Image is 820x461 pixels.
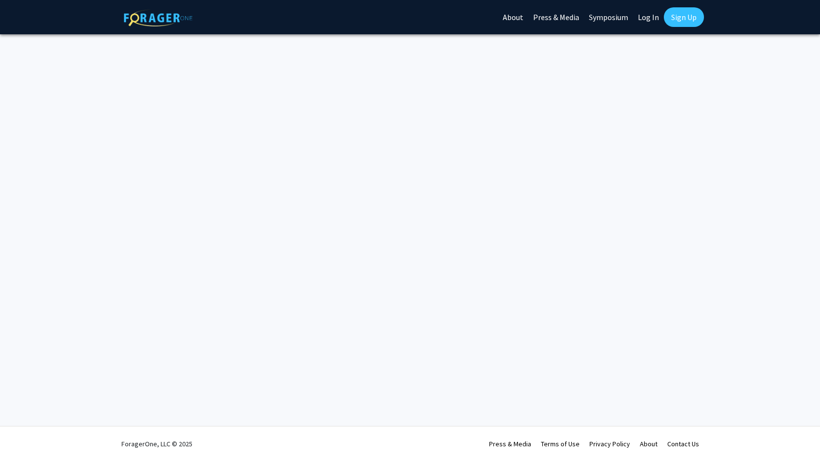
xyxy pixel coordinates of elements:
[121,427,192,461] div: ForagerOne, LLC © 2025
[664,7,704,27] a: Sign Up
[589,439,630,448] a: Privacy Policy
[667,439,699,448] a: Contact Us
[640,439,657,448] a: About
[489,439,531,448] a: Press & Media
[124,9,192,26] img: ForagerOne Logo
[541,439,580,448] a: Terms of Use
